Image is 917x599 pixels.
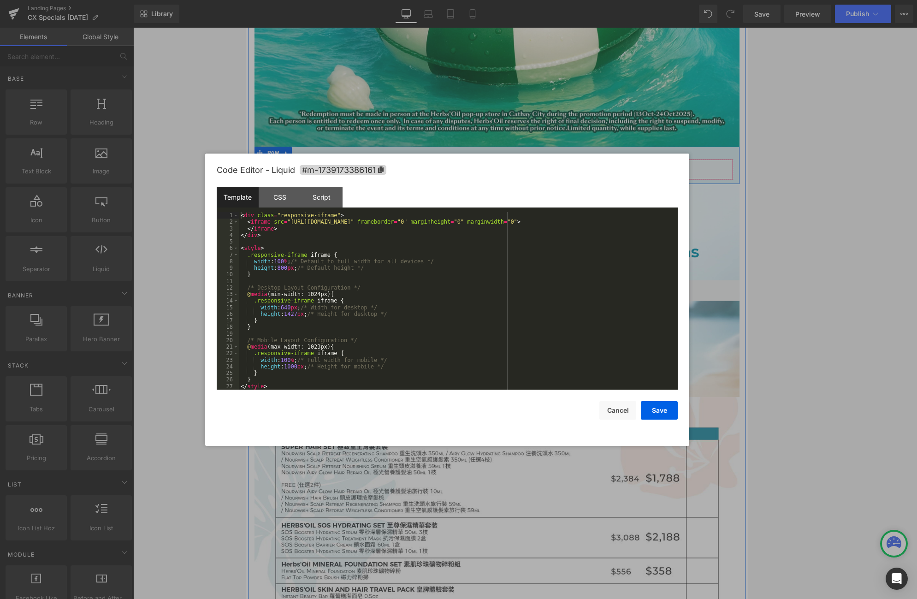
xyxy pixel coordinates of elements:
div: 6 [217,245,239,251]
div: 26 [217,376,239,383]
div: Script [301,187,343,208]
span: Liquid [259,147,283,160]
a: Expand / Collapse [295,147,307,160]
div: CSS [259,187,301,208]
div: 13 [217,291,239,297]
div: 7 [217,252,239,258]
div: 10 [217,271,239,278]
a: Expand / Collapse [39,132,51,146]
button: Cancel [599,401,636,420]
div: 27 [217,383,239,390]
div: 3 [217,225,239,232]
div: 4 [217,232,239,238]
span: Click to copy [300,165,386,175]
div: 19 [217,331,239,337]
div: 1 [217,212,239,219]
span: Row [21,132,39,146]
div: 14 [217,297,239,304]
div: 25 [217,370,239,376]
div: 8 [217,258,239,265]
div: 23 [217,357,239,363]
div: 15 [217,304,239,311]
div: 20 [217,337,239,344]
div: 21 [217,344,239,350]
div: 16 [217,311,239,317]
div: 2 [217,219,239,225]
div: 22 [217,350,239,356]
div: 12 [217,285,239,291]
span: Code Editor - Liquid [217,165,295,175]
div: 18 [217,324,239,330]
div: Open Intercom Messenger [886,568,908,590]
div: 9 [217,265,239,271]
div: Template [217,187,259,208]
div: 17 [217,317,239,324]
div: 5 [217,238,239,245]
div: 11 [217,278,239,285]
div: 24 [217,363,239,370]
button: Save [641,401,678,420]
